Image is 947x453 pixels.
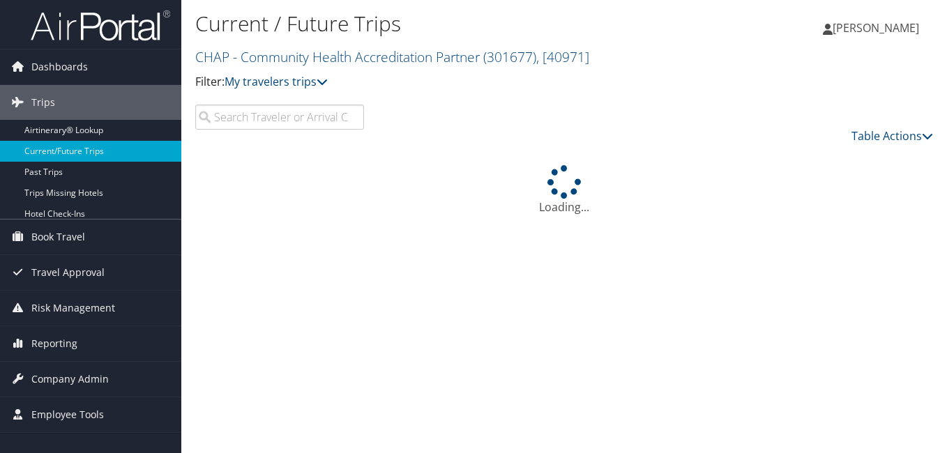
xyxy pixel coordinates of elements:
[31,9,170,42] img: airportal-logo.png
[31,49,88,84] span: Dashboards
[31,291,115,325] span: Risk Management
[31,326,77,361] span: Reporting
[31,397,104,432] span: Employee Tools
[31,220,85,254] span: Book Travel
[823,7,933,49] a: [PERSON_NAME]
[833,20,919,36] span: [PERSON_NAME]
[195,73,687,91] p: Filter:
[195,165,933,215] div: Loading...
[483,47,536,66] span: ( 301677 )
[536,47,589,66] span: , [ 40971 ]
[195,9,687,38] h1: Current / Future Trips
[195,47,589,66] a: CHAP - Community Health Accreditation Partner
[195,105,364,130] input: Search Traveler or Arrival City
[31,255,105,290] span: Travel Approval
[31,362,109,397] span: Company Admin
[225,74,328,89] a: My travelers trips
[851,128,933,144] a: Table Actions
[31,85,55,120] span: Trips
